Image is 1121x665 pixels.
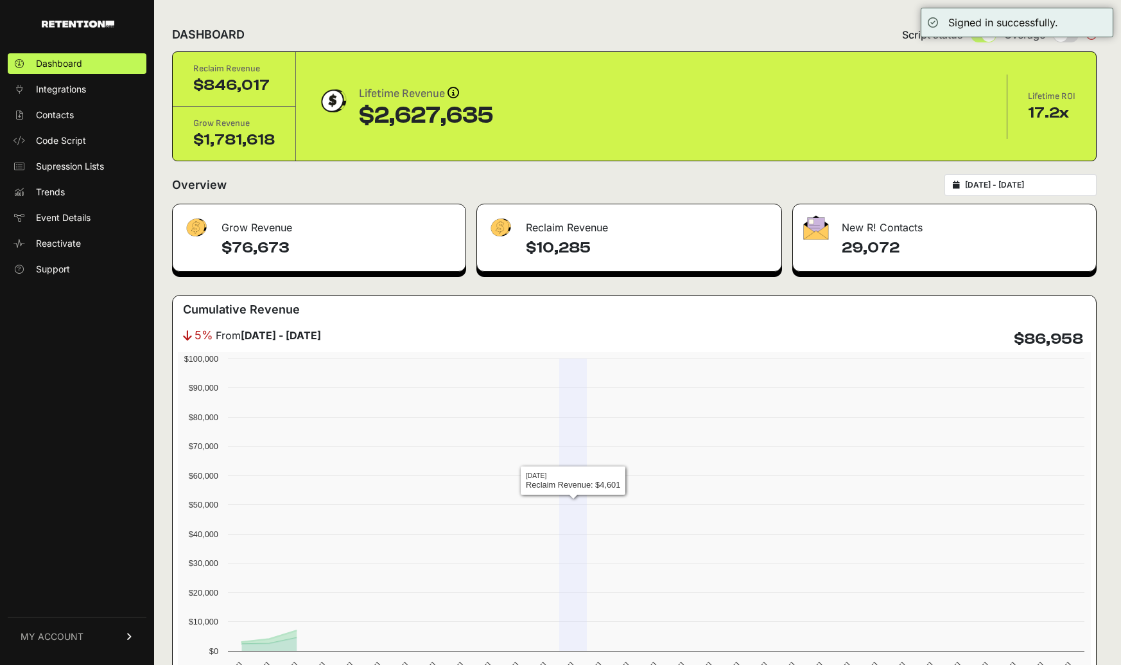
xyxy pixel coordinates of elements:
text: $60,000 [189,471,218,481]
div: $2,627,635 [359,103,494,129]
text: $20,000 [189,588,218,598]
div: Lifetime Revenue [359,85,494,103]
img: Retention.com [42,21,114,28]
span: Contacts [36,109,74,121]
div: Reclaim Revenue [477,204,781,243]
div: Reclaim Revenue [193,62,275,75]
img: fa-dollar-13500eef13a19c4ab2b9ed9ad552e47b0d9fc28b02b83b90ba0e00f96d6372e9.png [183,215,209,240]
a: Contacts [8,105,146,125]
div: Lifetime ROI [1028,90,1075,103]
text: $10,000 [189,617,218,626]
div: 17.2x [1028,103,1075,123]
h4: 29,072 [842,238,1086,258]
span: Trends [36,186,65,199]
img: fa-dollar-13500eef13a19c4ab2b9ed9ad552e47b0d9fc28b02b83b90ba0e00f96d6372e9.png [487,215,513,240]
h4: $10,285 [526,238,771,258]
text: $0 [209,646,218,656]
span: Code Script [36,134,86,147]
text: $50,000 [189,500,218,510]
text: $40,000 [189,529,218,539]
span: Event Details [36,211,91,224]
span: Support [36,263,70,276]
span: Integrations [36,83,86,96]
span: Supression Lists [36,160,104,173]
div: New R! Contacts [793,204,1096,243]
div: Grow Revenue [173,204,465,243]
span: MY ACCOUNT [21,630,83,643]
text: $100,000 [184,354,218,364]
h2: DASHBOARD [172,26,245,44]
a: Supression Lists [8,156,146,177]
strong: [DATE] - [DATE] [241,329,321,342]
img: fa-envelope-19ae18322b30453b285274b1b8af3d052b27d846a4fbe8435d1a52b978f639a2.png [803,215,829,240]
img: dollar-coin-05c43ed7efb7bc0c12610022525b4bbbb207c7efeef5aecc26f025e68dcafac9.png [317,85,349,117]
div: $1,781,618 [193,130,275,150]
h4: $76,673 [222,238,455,258]
a: Code Script [8,130,146,151]
a: MY ACCOUNT [8,617,146,656]
span: Dashboard [36,57,82,70]
div: Grow Revenue [193,117,275,130]
div: Signed in successfully. [948,15,1058,30]
text: $90,000 [189,383,218,393]
a: Dashboard [8,53,146,74]
a: Integrations [8,79,146,100]
h2: Overview [172,176,227,194]
span: Reactivate [36,237,81,250]
text: $30,000 [189,558,218,568]
text: $80,000 [189,412,218,422]
h3: Cumulative Revenue [183,301,300,319]
a: Support [8,259,146,279]
span: 5% [195,326,213,344]
span: From [216,328,321,343]
span: Script status [902,27,963,42]
div: $846,017 [193,75,275,96]
a: Reactivate [8,233,146,254]
a: Event Details [8,208,146,228]
h4: $86,958 [1014,329,1083,350]
a: Trends [8,182,146,202]
text: $70,000 [189,441,218,451]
